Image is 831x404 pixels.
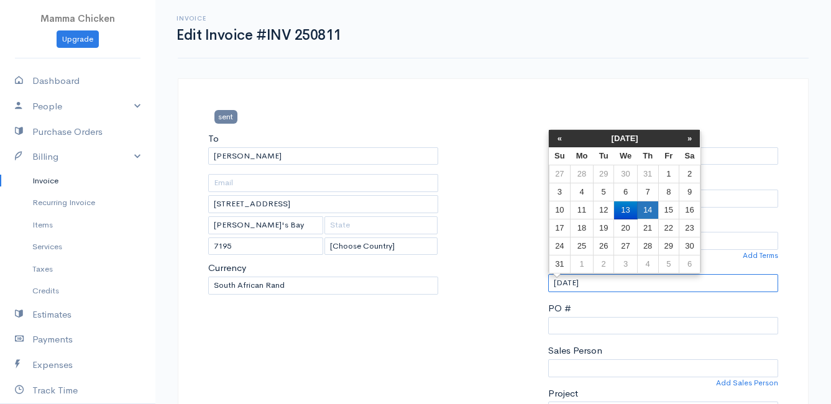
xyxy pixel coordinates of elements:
[593,255,613,273] td: 2
[637,147,658,165] th: Th
[743,250,778,261] a: Add Terms
[593,237,613,255] td: 26
[637,255,658,273] td: 4
[208,132,219,146] label: To
[571,237,594,255] td: 25
[593,219,613,237] td: 19
[679,165,700,183] td: 2
[614,255,637,273] td: 3
[208,195,438,213] input: Address
[571,201,594,219] td: 11
[549,219,571,237] td: 17
[716,377,778,388] a: Add Sales Person
[549,201,571,219] td: 10
[324,216,437,234] input: State
[571,219,594,237] td: 18
[177,15,341,22] h6: Invoice
[637,183,658,201] td: 7
[593,201,613,219] td: 12
[548,344,602,358] label: Sales Person
[637,165,658,183] td: 31
[679,255,700,273] td: 6
[593,165,613,183] td: 29
[658,201,679,219] td: 15
[548,301,571,316] label: PO #
[679,183,700,201] td: 9
[679,130,700,147] th: »
[614,219,637,237] td: 20
[208,174,438,192] input: Email
[658,237,679,255] td: 29
[679,237,700,255] td: 30
[679,201,700,219] td: 16
[593,147,613,165] th: Tu
[679,219,700,237] td: 23
[571,130,679,147] th: [DATE]
[548,274,778,292] input: dd-mm-yyyy
[548,387,578,401] label: Project
[614,237,637,255] td: 27
[549,130,571,147] th: «
[637,219,658,237] td: 21
[177,27,341,43] h1: Edit Invoice #INV 250811
[658,183,679,201] td: 8
[208,261,246,275] label: Currency
[549,147,571,165] th: Su
[549,165,571,183] td: 27
[571,255,594,273] td: 1
[549,237,571,255] td: 24
[549,183,571,201] td: 3
[658,147,679,165] th: Fr
[658,219,679,237] td: 22
[614,165,637,183] td: 30
[40,12,115,24] span: Mamma Chicken
[57,30,99,48] a: Upgrade
[658,165,679,183] td: 1
[208,216,323,234] input: City
[679,147,700,165] th: Sa
[549,255,571,273] td: 31
[614,183,637,201] td: 6
[571,147,594,165] th: Mo
[208,147,438,165] input: Client Name
[571,183,594,201] td: 4
[614,147,637,165] th: We
[614,201,637,219] td: 13
[208,237,323,255] input: Zip
[658,255,679,273] td: 5
[214,110,237,123] span: sent
[637,237,658,255] td: 28
[593,183,613,201] td: 5
[637,201,658,219] td: 14
[571,165,594,183] td: 28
